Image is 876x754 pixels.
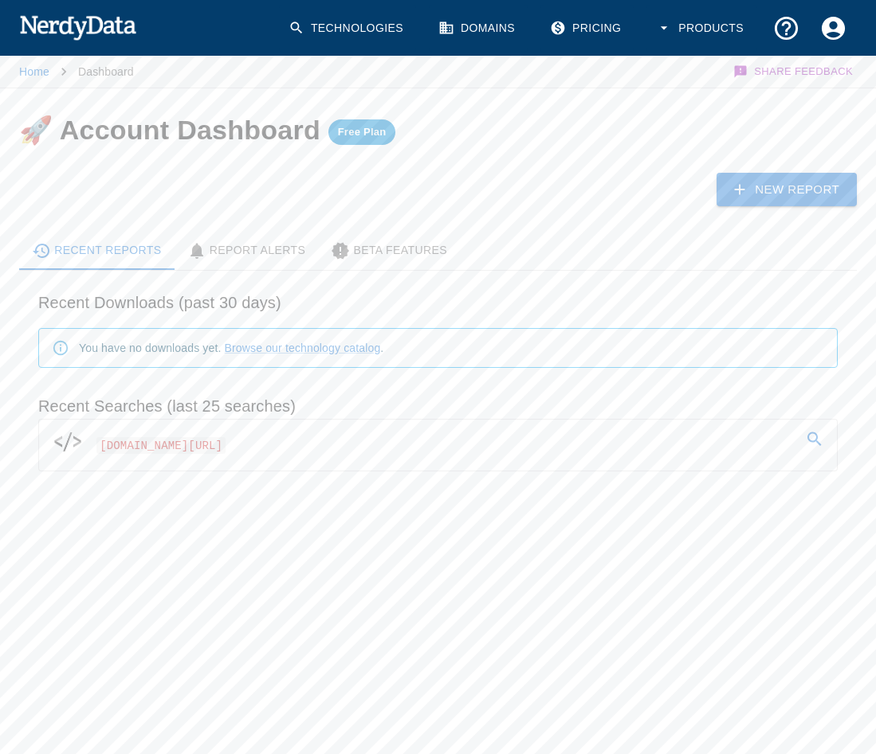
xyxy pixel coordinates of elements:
button: Account Settings [810,5,857,52]
a: Free Plan [328,115,396,145]
div: Beta Features [331,241,447,260]
iframe: Drift Widget Chat Controller [796,641,857,701]
div: Report Alerts [187,241,306,260]
a: Technologies [279,5,416,52]
div: You have no downloads yet. . [79,334,383,362]
a: [DOMAIN_NAME][URL] [39,420,837,464]
h6: Recent Searches (last 25 searches) [38,393,838,419]
span: [DOMAIN_NAME][URL] [96,437,226,454]
button: Products [646,5,756,52]
button: Share Feedback [731,56,857,88]
p: Dashboard [78,64,134,80]
nav: breadcrumb [19,56,134,88]
span: Free Plan [328,126,396,139]
a: Browse our technology catalog [225,342,381,354]
a: New Report [717,173,857,206]
h6: Recent Downloads (past 30 days) [38,290,838,315]
img: NerdyData.com [19,11,136,43]
a: Pricing [540,5,634,52]
div: Recent Reports [32,241,162,260]
button: Support and Documentation [763,5,810,52]
a: Home [19,65,49,78]
h4: 🚀 Account Dashboard [19,115,395,145]
a: Domains [429,5,528,52]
